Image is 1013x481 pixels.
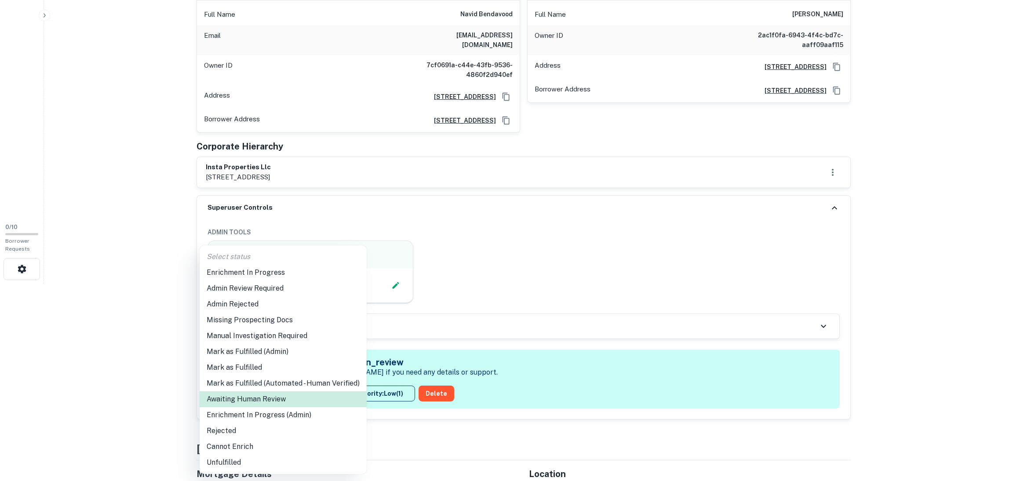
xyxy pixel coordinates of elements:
[200,328,367,344] li: Manual Investigation Required
[200,265,367,281] li: Enrichment In Progress
[200,344,367,360] li: Mark as Fulfilled (Admin)
[969,411,1013,453] iframe: Chat Widget
[200,455,367,470] li: Unfulfilled
[200,391,367,407] li: Awaiting Human Review
[200,423,367,439] li: Rejected
[200,312,367,328] li: Missing Prospecting Docs
[200,439,367,455] li: Cannot Enrich
[200,360,367,375] li: Mark as Fulfilled
[200,375,367,391] li: Mark as Fulfilled (Automated - Human Verified)
[200,407,367,423] li: Enrichment In Progress (Admin)
[200,296,367,312] li: Admin Rejected
[200,281,367,296] li: Admin Review Required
